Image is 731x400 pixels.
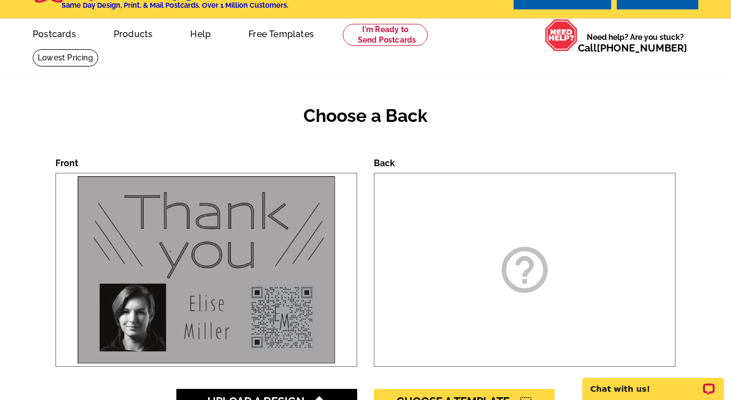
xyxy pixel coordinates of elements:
[231,20,332,46] a: Free Templates
[578,32,693,54] span: Need help? Are you stuck?
[55,158,78,168] label: Front
[62,1,288,9] h4: Same Day Design, Print, & Mail Postcards. Over 1 Million Customers.
[374,158,395,168] label: Back
[96,20,171,46] a: Products
[55,105,676,126] h2: Choose a Back
[545,19,578,52] img: help
[497,242,552,298] i: help_outline
[15,20,94,46] a: Postcards
[172,20,229,46] a: Help
[575,365,731,400] iframe: LiveChat chat widget
[75,173,338,366] img: large-thumb.jpg
[597,42,687,54] a: [PHONE_NUMBER]
[578,42,687,54] span: Call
